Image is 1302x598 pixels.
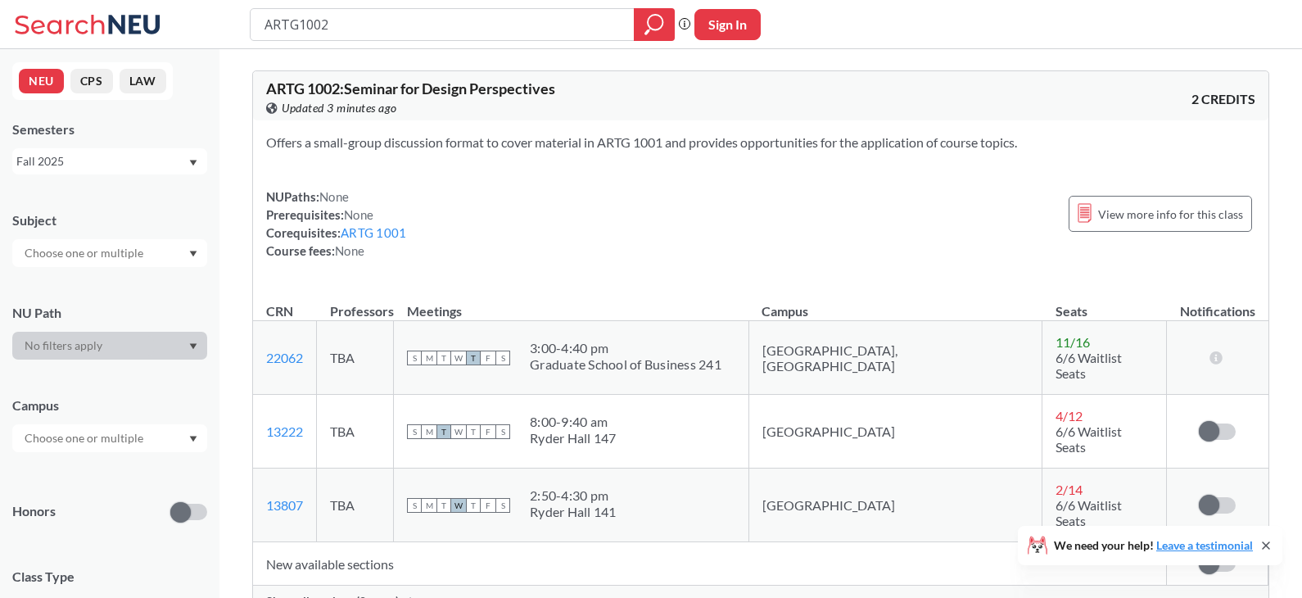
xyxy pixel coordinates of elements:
[266,424,303,439] a: 13222
[451,424,466,439] span: W
[189,251,197,257] svg: Dropdown arrow
[189,343,197,350] svg: Dropdown arrow
[16,428,154,448] input: Choose one or multiple
[530,414,617,430] div: 8:00 - 9:40 am
[317,469,394,542] td: TBA
[422,351,436,365] span: M
[530,356,721,373] div: Graduate School of Business 241
[495,351,510,365] span: S
[16,243,154,263] input: Choose one or multiple
[12,332,207,360] div: Dropdown arrow
[407,351,422,365] span: S
[748,286,1042,321] th: Campus
[530,430,617,446] div: Ryder Hall 147
[120,69,166,93] button: LAW
[748,321,1042,395] td: [GEOGRAPHIC_DATA], [GEOGRAPHIC_DATA]
[481,424,495,439] span: F
[266,188,406,260] div: NUPaths: Prerequisites: Corequisites: Course fees:
[16,152,188,170] div: Fall 2025
[1056,334,1090,350] span: 11 / 16
[634,8,675,41] div: magnifying glass
[189,160,197,166] svg: Dropdown arrow
[266,79,555,97] span: ARTG 1002 : Seminar for Design Perspectives
[1156,538,1253,552] a: Leave a testimonial
[1056,424,1122,455] span: 6/6 Waitlist Seats
[466,498,481,513] span: T
[1042,286,1167,321] th: Seats
[266,350,303,365] a: 22062
[12,304,207,322] div: NU Path
[1056,482,1083,497] span: 2 / 14
[466,424,481,439] span: T
[495,498,510,513] span: S
[436,424,451,439] span: T
[694,9,761,40] button: Sign In
[12,396,207,415] div: Campus
[481,351,495,365] span: F
[530,504,617,520] div: Ryder Hall 141
[481,498,495,513] span: F
[1191,90,1255,108] span: 2 CREDITS
[1056,408,1083,424] span: 4 / 12
[266,134,1255,152] section: Offers a small-group discussion format to cover material in ARTG 1001 and provides opportunities ...
[12,568,207,586] span: Class Type
[344,207,373,222] span: None
[341,225,406,240] a: ARTG 1001
[495,424,510,439] span: S
[19,69,64,93] button: NEU
[451,498,466,513] span: W
[317,286,394,321] th: Professors
[466,351,481,365] span: T
[1098,204,1243,224] span: View more info for this class
[1056,350,1122,381] span: 6/6 Waitlist Seats
[1054,540,1253,551] span: We need your help!
[12,424,207,452] div: Dropdown arrow
[1167,286,1268,321] th: Notifications
[12,120,207,138] div: Semesters
[12,239,207,267] div: Dropdown arrow
[394,286,749,321] th: Meetings
[422,498,436,513] span: M
[407,498,422,513] span: S
[451,351,466,365] span: W
[748,469,1042,542] td: [GEOGRAPHIC_DATA]
[530,487,617,504] div: 2:50 - 4:30 pm
[1056,497,1122,528] span: 6/6 Waitlist Seats
[12,148,207,174] div: Fall 2025Dropdown arrow
[317,321,394,395] td: TBA
[266,302,293,320] div: CRN
[189,436,197,442] svg: Dropdown arrow
[317,395,394,469] td: TBA
[70,69,113,93] button: CPS
[530,340,721,356] div: 3:00 - 4:40 pm
[12,502,56,521] p: Honors
[407,424,422,439] span: S
[253,542,1167,586] td: New available sections
[436,498,451,513] span: T
[335,243,364,258] span: None
[644,13,664,36] svg: magnifying glass
[263,11,622,39] input: Class, professor, course number, "phrase"
[266,497,303,513] a: 13807
[422,424,436,439] span: M
[12,211,207,229] div: Subject
[282,99,397,117] span: Updated 3 minutes ago
[436,351,451,365] span: T
[748,395,1042,469] td: [GEOGRAPHIC_DATA]
[319,189,349,204] span: None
